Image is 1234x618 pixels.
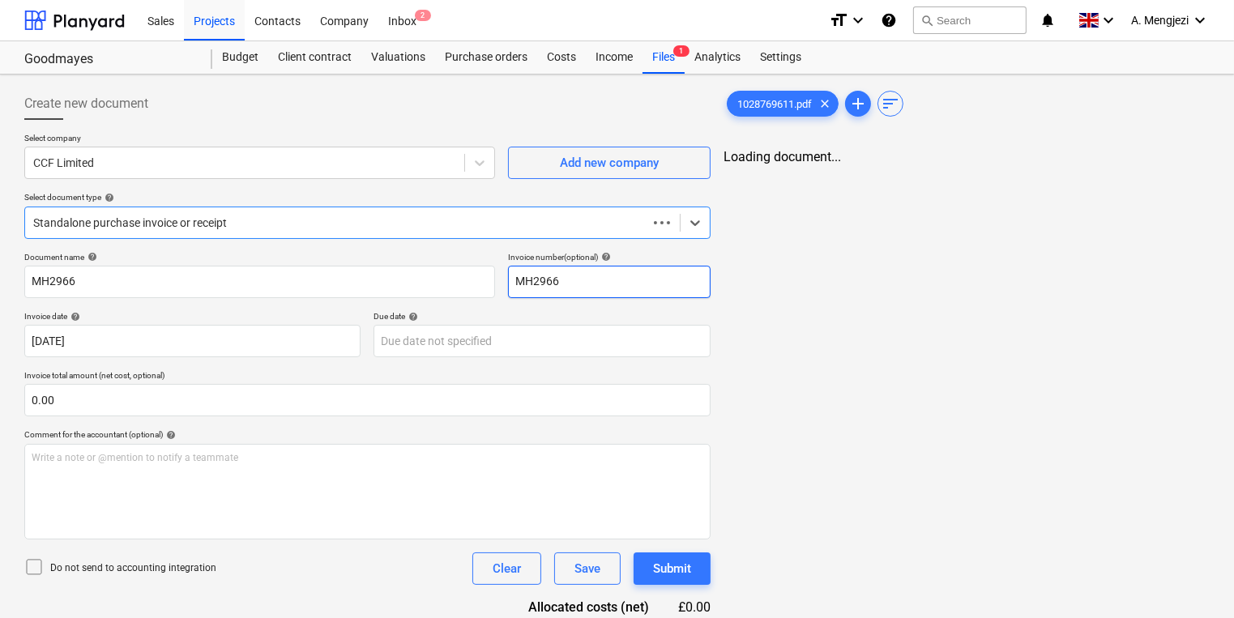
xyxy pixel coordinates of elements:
span: search [920,14,933,27]
div: Files [643,41,685,74]
span: Create new document [24,94,148,113]
i: format_size [829,11,848,30]
a: Files1 [643,41,685,74]
a: Income [586,41,643,74]
i: keyboard_arrow_down [848,11,868,30]
input: Invoice total amount (net cost, optional) [24,384,711,416]
iframe: Chat Widget [1153,540,1234,618]
span: help [163,430,176,440]
div: Due date [374,311,710,322]
span: 2 [415,10,431,21]
div: Document name [24,252,495,262]
span: sort [881,94,900,113]
a: Valuations [361,41,435,74]
span: help [84,252,97,262]
p: Invoice total amount (net cost, optional) [24,370,711,384]
input: Document name [24,266,495,298]
div: Goodmayes [24,51,193,68]
button: Submit [634,552,711,585]
a: Client contract [268,41,361,74]
div: Invoice date [24,311,361,322]
span: help [67,312,80,322]
span: add [848,94,868,113]
a: Budget [212,41,268,74]
span: clear [815,94,835,113]
p: Select company [24,133,495,147]
p: Do not send to accounting integration [50,561,216,575]
button: Save [554,552,621,585]
span: help [598,252,611,262]
div: 1028769611.pdf [727,91,839,117]
span: help [101,193,114,202]
input: Due date not specified [374,325,710,357]
div: Invoice number (optional) [508,252,711,262]
a: Analytics [685,41,750,74]
a: Purchase orders [435,41,537,74]
span: 1028769611.pdf [728,98,822,110]
div: Select document type [24,192,711,202]
div: Save [574,558,600,579]
span: A. Mengjezi [1131,14,1189,27]
div: Allocated costs (net) [500,598,675,616]
button: Clear [472,552,541,585]
span: 1 [673,45,690,57]
i: Knowledge base [881,11,897,30]
div: Comment for the accountant (optional) [24,429,711,440]
i: keyboard_arrow_down [1099,11,1118,30]
i: keyboard_arrow_down [1190,11,1210,30]
a: Settings [750,41,811,74]
div: Submit [653,558,691,579]
i: notifications [1040,11,1056,30]
div: Loading document... [724,149,1210,164]
div: Clear [493,558,521,579]
span: help [405,312,418,322]
input: Invoice date not specified [24,325,361,357]
input: Invoice number [508,266,711,298]
button: Add new company [508,147,711,179]
button: Search [913,6,1027,34]
div: Add new company [560,152,659,173]
div: £0.00 [675,598,711,616]
a: Costs [537,41,586,74]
